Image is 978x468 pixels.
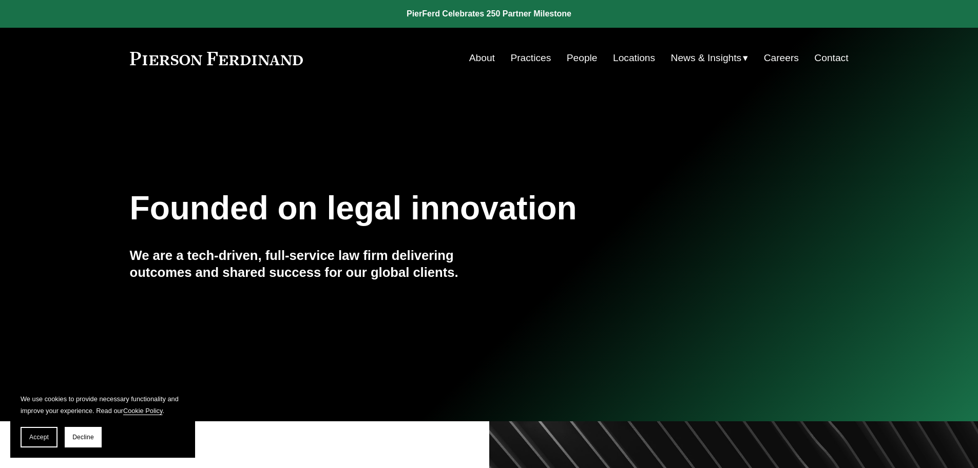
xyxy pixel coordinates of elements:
[123,407,163,415] a: Cookie Policy
[510,48,551,68] a: Practices
[671,48,749,68] a: folder dropdown
[29,434,49,441] span: Accept
[72,434,94,441] span: Decline
[21,427,57,447] button: Accept
[10,383,195,458] section: Cookie banner
[613,48,655,68] a: Locations
[671,49,742,67] span: News & Insights
[469,48,495,68] a: About
[130,190,729,227] h1: Founded on legal innovation
[567,48,598,68] a: People
[764,48,799,68] a: Careers
[65,427,102,447] button: Decline
[21,393,185,417] p: We use cookies to provide necessary functionality and improve your experience. Read our .
[130,247,489,280] h4: We are a tech-driven, full-service law firm delivering outcomes and shared success for our global...
[814,48,848,68] a: Contact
